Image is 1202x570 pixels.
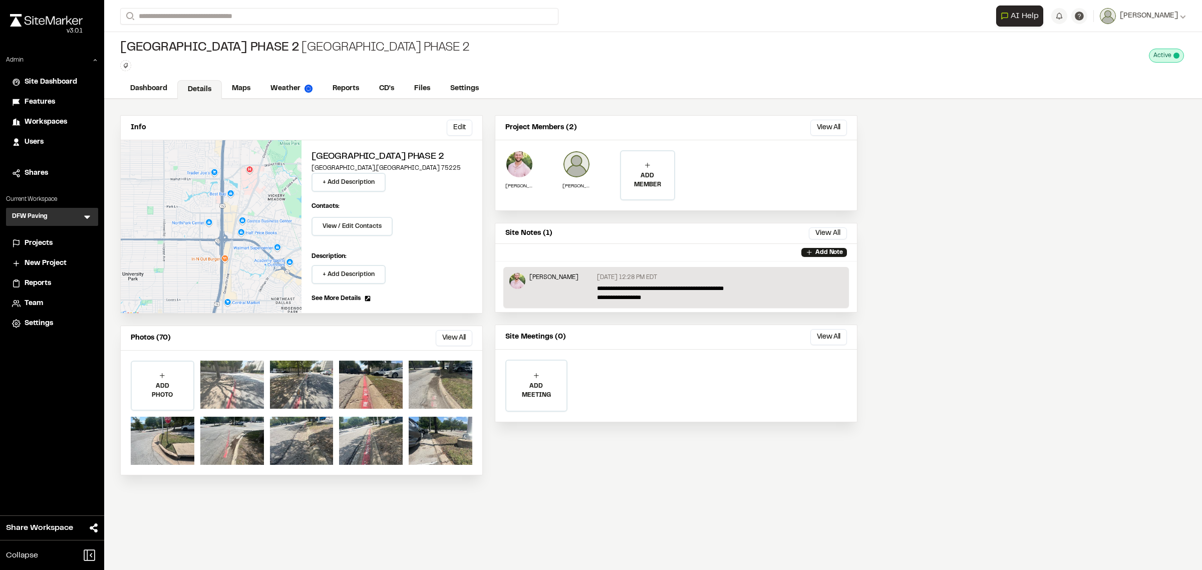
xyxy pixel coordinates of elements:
[25,97,55,108] span: Features
[10,27,83,36] div: Oh geez...please don't...
[120,79,177,98] a: Dashboard
[120,40,299,56] span: [GEOGRAPHIC_DATA] Phase 2
[25,258,67,269] span: New Project
[305,85,313,93] img: precipai.png
[6,549,38,561] span: Collapse
[1100,8,1116,24] img: User
[12,278,92,289] a: Reports
[25,318,53,329] span: Settings
[25,77,77,88] span: Site Dashboard
[25,278,51,289] span: Reports
[120,40,470,56] div: [GEOGRAPHIC_DATA] Phase 2
[562,150,590,178] img: Jacob Hill
[312,150,472,164] h2: [GEOGRAPHIC_DATA] Phase 2
[312,265,386,284] button: + Add Description
[996,6,1043,27] button: Open AI Assistant
[25,238,53,249] span: Projects
[1173,53,1179,59] span: This project is active and counting against your active project count.
[440,79,489,98] a: Settings
[312,252,472,261] p: Description:
[505,182,533,190] p: [PERSON_NAME]
[12,212,48,222] h3: DFW Paving
[6,56,24,65] p: Admin
[369,79,404,98] a: CD's
[505,228,552,239] p: Site Notes (1)
[12,168,92,179] a: Shares
[312,173,386,192] button: + Add Description
[323,79,369,98] a: Reports
[506,382,566,400] p: ADD MEETING
[597,273,657,282] p: [DATE] 12:28 PM EDT
[120,8,138,25] button: Search
[12,97,92,108] a: Features
[1149,49,1184,63] div: This project is active and counting against your active project count.
[1153,51,1171,60] span: Active
[25,298,43,309] span: Team
[131,333,171,344] p: Photos (70)
[1100,8,1186,24] button: [PERSON_NAME]
[25,117,67,128] span: Workspaces
[12,298,92,309] a: Team
[120,60,131,71] button: Edit Tags
[12,77,92,88] a: Site Dashboard
[312,202,340,211] p: Contacts:
[529,273,578,282] p: [PERSON_NAME]
[10,14,83,27] img: rebrand.png
[312,217,393,236] button: View / Edit Contacts
[505,332,566,343] p: Site Meetings (0)
[436,330,472,346] button: View All
[810,120,847,136] button: View All
[6,195,98,204] p: Current Workspace
[621,171,674,189] p: ADD MEMBER
[447,120,472,136] button: Edit
[12,258,92,269] a: New Project
[562,182,590,190] p: [PERSON_NAME]
[505,150,533,178] img: Sam Chance
[131,122,146,133] p: Info
[509,273,525,289] img: Sam Chance
[809,227,847,239] button: View All
[12,238,92,249] a: Projects
[6,522,73,534] span: Share Workspace
[12,137,92,148] a: Users
[1011,10,1039,22] span: AI Help
[25,168,48,179] span: Shares
[132,382,193,400] p: ADD PHOTO
[25,137,44,148] span: Users
[404,79,440,98] a: Files
[810,329,847,345] button: View All
[312,164,472,173] p: [GEOGRAPHIC_DATA] , [GEOGRAPHIC_DATA] 75225
[12,318,92,329] a: Settings
[505,122,577,133] p: Project Members (2)
[815,248,843,257] p: Add Note
[222,79,260,98] a: Maps
[177,80,222,99] a: Details
[1120,11,1178,22] span: [PERSON_NAME]
[260,79,323,98] a: Weather
[12,117,92,128] a: Workspaces
[996,6,1047,27] div: Open AI Assistant
[312,294,361,303] span: See More Details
